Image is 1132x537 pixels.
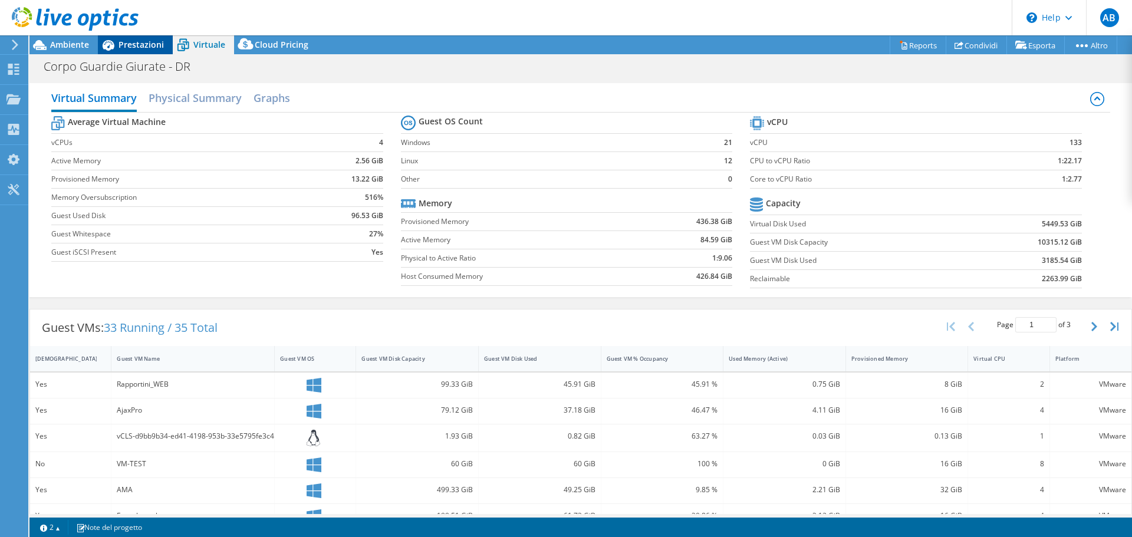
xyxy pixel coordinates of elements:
div: AjaxPro [117,404,269,417]
div: 16 GiB [851,509,963,522]
span: 33 Running / 35 Total [104,319,218,335]
span: Ambiente [50,39,89,50]
div: 4 [973,404,1044,417]
label: vCPU [750,137,995,149]
div: 79.12 GiB [361,404,473,417]
b: 426.84 GiB [696,271,732,282]
span: Prestazioni [119,39,164,50]
a: Reports [890,36,946,54]
div: 8 GiB [851,378,963,391]
a: Condividi [946,36,1007,54]
div: Yes [35,430,106,443]
h2: Graphs [254,86,290,110]
div: 32 GiB [851,483,963,496]
div: 60 GiB [361,457,473,470]
div: [DEMOGRAPHIC_DATA] [35,355,91,363]
div: 4 [973,483,1044,496]
b: 84.59 GiB [700,234,732,246]
div: 60 GiB [484,457,595,470]
h2: Virtual Summary [51,86,137,112]
b: 4 [379,137,383,149]
label: Core to vCPU Ratio [750,173,995,185]
b: 13.22 GiB [351,173,383,185]
label: Guest VM Disk Capacity [750,236,967,248]
div: 16 GiB [851,404,963,417]
div: 45.91 % [607,378,718,391]
div: Yes [35,509,106,522]
div: AMA [117,483,269,496]
div: Rapportini_WEB [117,378,269,391]
h1: Corpo Guardie Giurate - DR [38,60,209,73]
div: Virtual CPU [973,355,1029,363]
b: 436.38 GiB [696,216,732,228]
div: 499.33 GiB [361,483,473,496]
div: 16 GiB [851,457,963,470]
span: Cloud Pricing [255,39,308,50]
a: Note del progetto [68,520,150,535]
b: 133 [1070,137,1082,149]
div: 2.21 GiB [729,483,840,496]
div: 0 GiB [729,457,840,470]
b: Capacity [766,197,801,209]
div: Platform [1055,355,1112,363]
div: 4.11 GiB [729,404,840,417]
b: Guest OS Count [419,116,483,127]
div: 4 [973,509,1044,522]
b: Average Virtual Machine [68,116,166,128]
b: 96.53 GiB [351,210,383,222]
div: Yes [35,378,106,391]
div: Used Memory (Active) [729,355,826,363]
div: VMware [1055,457,1126,470]
div: 46.47 % [607,404,718,417]
b: vCPU [767,116,788,128]
label: Other [401,173,702,185]
label: vCPUs [51,137,311,149]
b: 12 [724,155,732,167]
label: Reclaimable [750,273,967,285]
b: Yes [371,246,383,258]
div: 100 % [607,457,718,470]
div: Provisioned Memory [851,355,949,363]
label: Active Memory [401,234,636,246]
div: 0.82 GiB [484,430,595,443]
label: Guest iSCSI Present [51,246,311,258]
label: Guest Whitespace [51,228,311,240]
div: 8 [973,457,1044,470]
a: Altro [1064,36,1117,54]
label: Windows [401,137,702,149]
div: VMware [1055,404,1126,417]
div: VM-TEST [117,457,269,470]
label: Memory Oversubscription [51,192,311,203]
div: 49.25 GiB [484,483,595,496]
b: 2.56 GiB [356,155,383,167]
b: 516% [365,192,383,203]
div: VMware [1055,430,1126,443]
b: 5449.53 GiB [1042,218,1082,230]
label: Active Memory [51,155,311,167]
div: 2 [973,378,1044,391]
a: Esporta [1006,36,1065,54]
div: Easyplanweb [117,509,269,522]
div: No [35,457,106,470]
div: 0.03 GiB [729,430,840,443]
div: Guest VMs: [30,309,229,346]
div: 199.51 GiB [361,509,473,522]
span: Virtuale [193,39,225,50]
div: Guest VM Disk Capacity [361,355,459,363]
label: Guest VM Disk Used [750,255,967,266]
div: Guest VM Disk Used [484,355,581,363]
label: Provisioned Memory [51,173,311,185]
div: 61.73 GiB [484,509,595,522]
label: Host Consumed Memory [401,271,636,282]
label: Provisioned Memory [401,216,636,228]
svg: \n [1026,12,1037,23]
div: 1 [973,430,1044,443]
span: Page of [997,317,1071,332]
div: Guest VM % Occupancy [607,355,704,363]
b: 2263.99 GiB [1042,273,1082,285]
b: 1:22.17 [1058,155,1082,167]
b: 1:2.77 [1062,173,1082,185]
div: 63.27 % [607,430,718,443]
label: Linux [401,155,702,167]
b: Memory [419,197,452,209]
